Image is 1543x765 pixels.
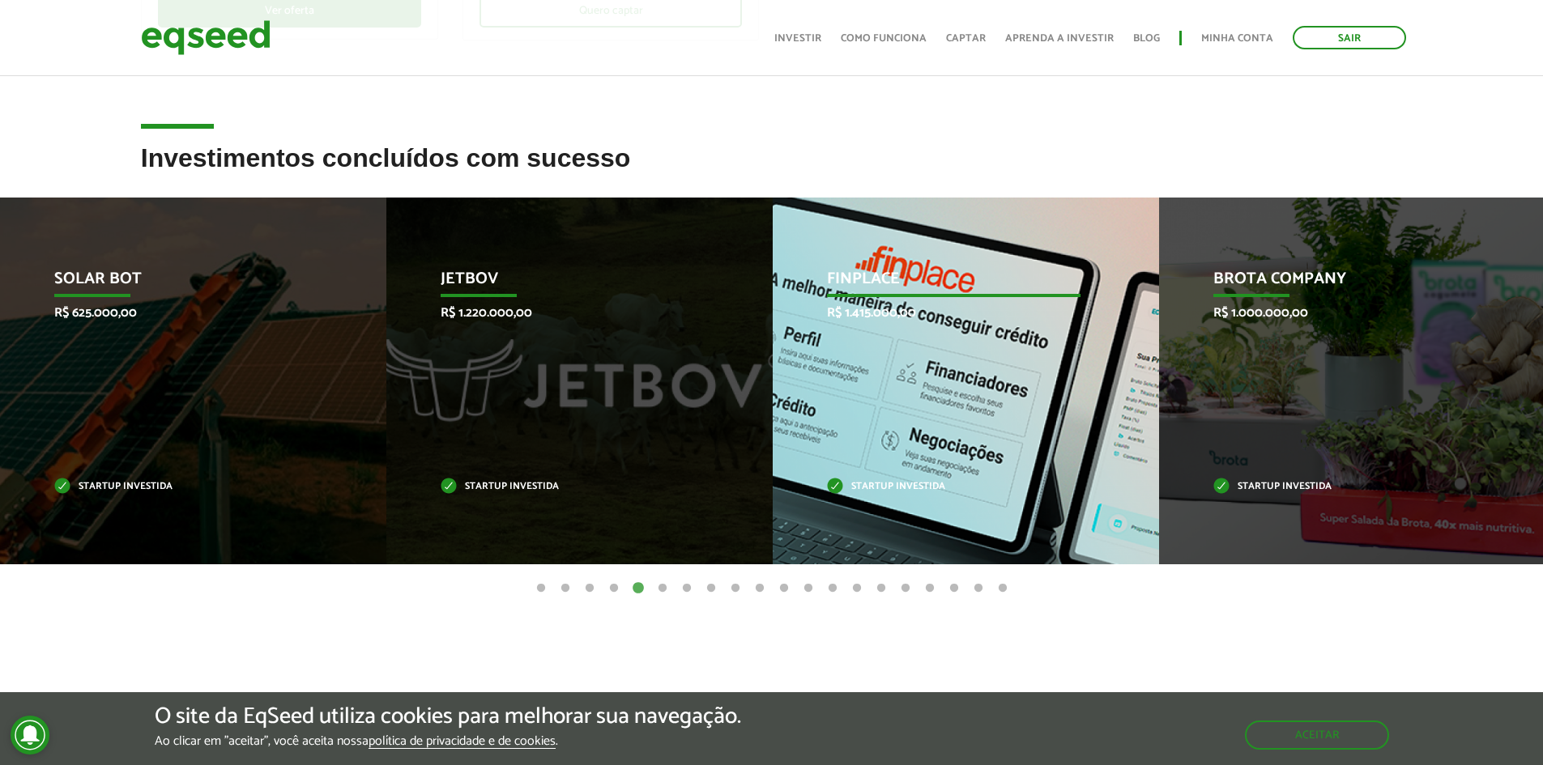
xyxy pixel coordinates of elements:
[141,144,1403,197] h2: Investimentos concluídos com sucesso
[970,580,987,597] button: 19 of 20
[630,580,646,597] button: 5 of 20
[841,33,927,44] a: Como funciona
[441,305,694,321] p: R$ 1.220.000,00
[155,733,741,749] p: Ao clicar em "aceitar", você aceita nossa .
[752,580,768,597] button: 10 of 20
[774,33,821,44] a: Investir
[582,580,598,597] button: 3 of 20
[995,580,1011,597] button: 20 of 20
[1213,305,1467,321] p: R$ 1.000.000,00
[1213,482,1467,491] p: Startup investida
[155,704,741,729] h5: O site da EqSeed utiliza cookies para melhorar sua navegação.
[897,580,914,597] button: 16 of 20
[946,580,962,597] button: 18 of 20
[1133,33,1160,44] a: Blog
[1293,26,1406,49] a: Sair
[703,580,719,597] button: 8 of 20
[369,735,556,749] a: política de privacidade e de cookies
[922,580,938,597] button: 17 of 20
[873,580,889,597] button: 15 of 20
[654,580,671,597] button: 6 of 20
[679,580,695,597] button: 7 of 20
[1201,33,1273,44] a: Minha conta
[1245,720,1389,750] button: Aceitar
[54,305,308,321] p: R$ 625.000,00
[533,580,549,597] button: 1 of 20
[606,580,622,597] button: 4 of 20
[441,270,694,297] p: JetBov
[800,580,816,597] button: 12 of 20
[727,580,744,597] button: 9 of 20
[946,33,986,44] a: Captar
[849,580,865,597] button: 14 of 20
[1005,33,1114,44] a: Aprenda a investir
[776,580,792,597] button: 11 of 20
[557,580,573,597] button: 2 of 20
[1213,270,1467,297] p: Brota Company
[827,305,1081,321] p: R$ 1.415.000,00
[54,482,308,491] p: Startup investida
[827,482,1081,491] p: Startup investida
[141,16,271,59] img: EqSeed
[441,482,694,491] p: Startup investida
[825,580,841,597] button: 13 of 20
[54,270,308,297] p: Solar Bot
[827,270,1081,297] p: Finplace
